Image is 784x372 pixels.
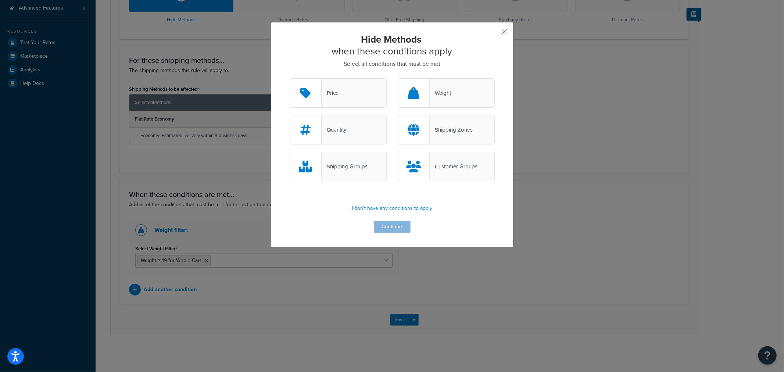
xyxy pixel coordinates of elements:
strong: Hide Methods [361,32,421,46]
div: Weight [430,88,451,98]
div: Shipping Zones [430,125,473,135]
div: Customer Groups [430,161,477,172]
div: Price [322,88,339,98]
div: Shipping Groups [322,161,368,172]
p: Select all conditions that must be met [290,59,495,69]
div: Quantity [322,125,346,135]
p: I don't have any conditions to apply [290,203,495,214]
h2: when these conditions apply [290,33,495,57]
